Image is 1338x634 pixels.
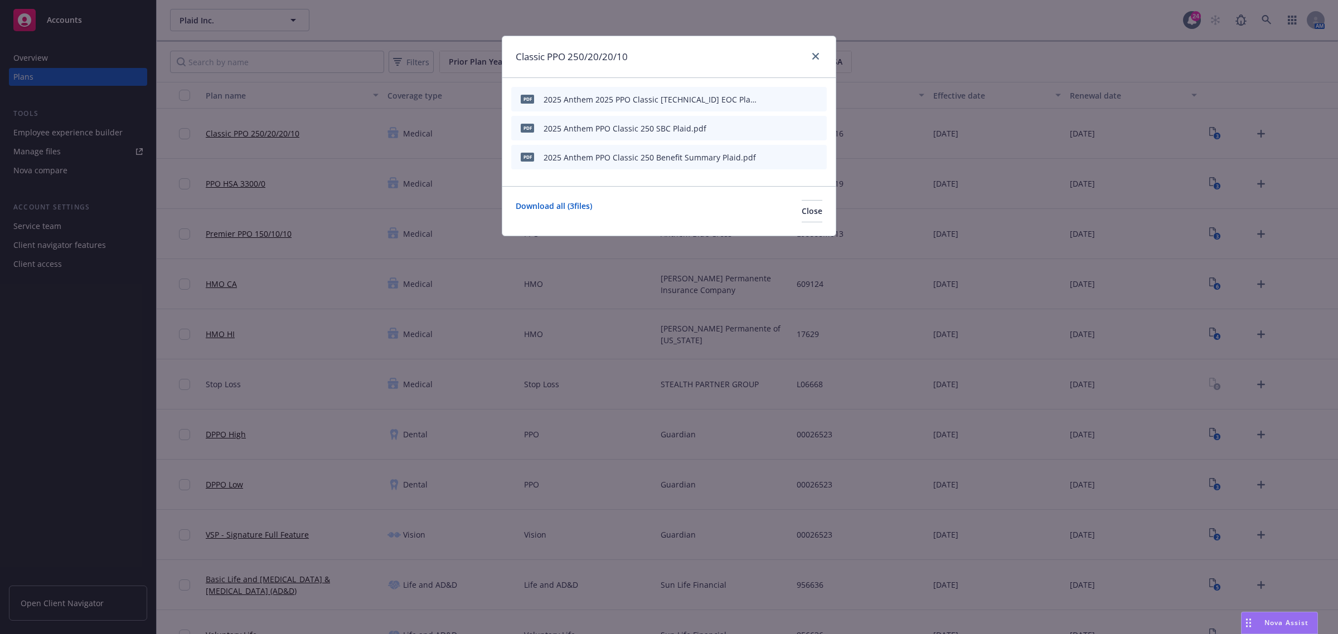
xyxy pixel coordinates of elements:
[544,123,706,134] div: 2025 Anthem PPO Classic 250 SBC Plaid.pdf
[794,123,804,134] button: preview file
[802,200,822,222] button: Close
[794,152,804,163] button: preview file
[813,94,822,105] button: archive file
[802,206,822,216] span: Close
[1264,618,1308,627] span: Nova Assist
[777,123,786,134] button: download file
[521,95,534,103] span: pdf
[544,94,757,105] div: 2025 Anthem 2025 PPO Classic [TECHNICAL_ID] EOC Plaid.pdf
[794,94,804,105] button: preview file
[809,50,822,63] a: close
[521,124,534,132] span: pdf
[1241,612,1318,634] button: Nova Assist
[521,153,534,161] span: pdf
[777,152,786,163] button: download file
[813,152,822,163] button: archive file
[1242,612,1255,633] div: Drag to move
[516,50,628,64] h1: Classic PPO 250/20/20/10
[813,123,822,134] button: archive file
[516,200,592,222] a: Download all ( 3 files)
[777,94,786,105] button: download file
[544,152,756,163] div: 2025 Anthem PPO Classic 250 Benefit Summary Plaid.pdf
